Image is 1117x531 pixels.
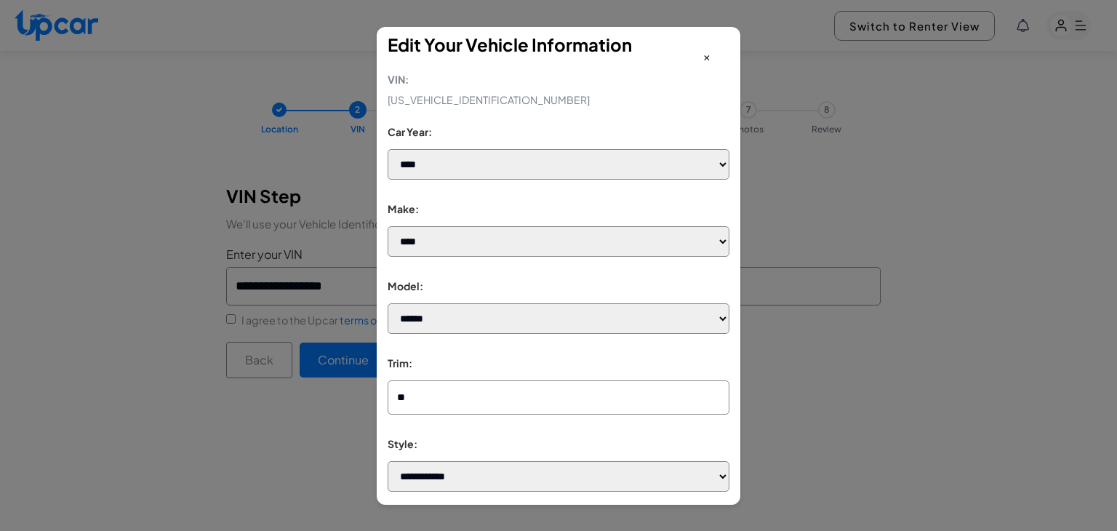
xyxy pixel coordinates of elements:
label: Trim: [388,356,729,371]
label: Car Year: [388,124,729,140]
strong: VIN: [388,69,729,89]
h2: Edit Your Vehicle Information [388,34,729,55]
button: Close [685,39,729,73]
p: [US_VEHICLE_IDENTIFICATION_NUMBER] [388,69,729,110]
label: Model: [388,279,729,294]
label: Make: [388,201,729,217]
label: Style: [388,436,729,452]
